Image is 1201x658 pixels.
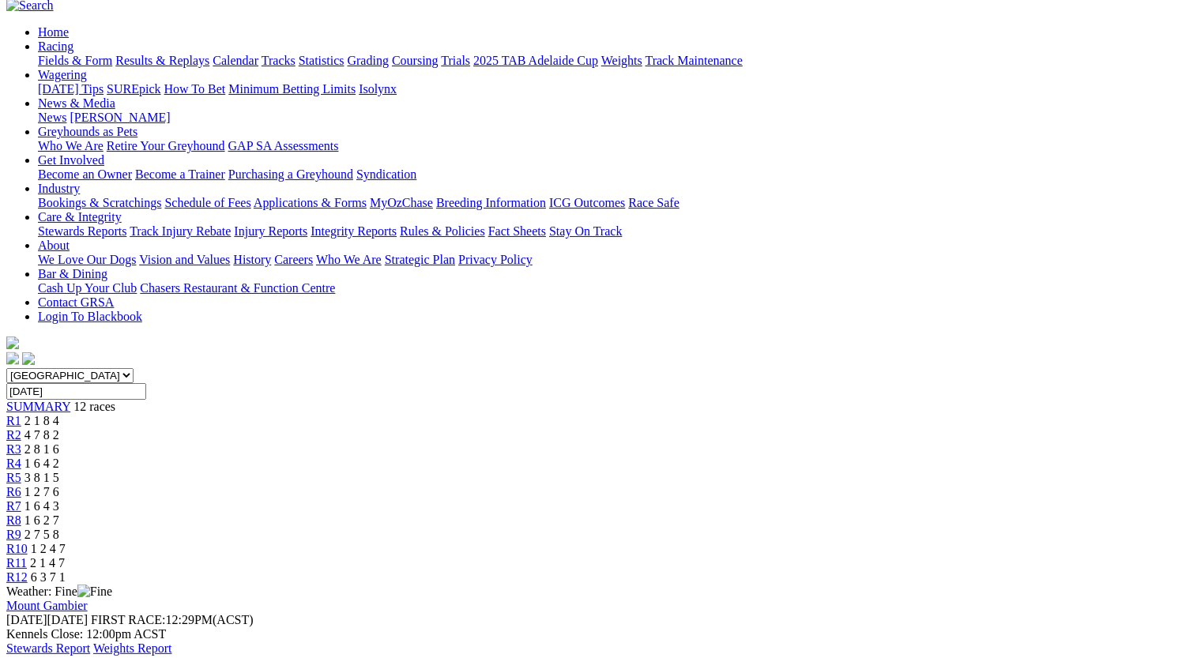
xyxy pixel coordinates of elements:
a: R7 [6,499,21,513]
a: Home [38,25,69,39]
img: Fine [77,585,112,599]
span: 1 6 4 3 [24,499,59,513]
span: 3 8 1 5 [24,471,59,484]
a: Weights [601,54,642,67]
a: Coursing [392,54,439,67]
span: R8 [6,513,21,527]
a: Minimum Betting Limits [228,82,356,96]
span: 1 2 4 7 [31,542,66,555]
div: Care & Integrity [38,224,1195,239]
a: News [38,111,66,124]
a: [PERSON_NAME] [70,111,170,124]
a: Become an Owner [38,167,132,181]
a: Get Involved [38,153,104,167]
a: Who We Are [316,253,382,266]
a: Industry [38,182,80,195]
span: [DATE] [6,613,47,626]
a: Stewards Report [6,641,90,655]
a: Weights Report [93,641,172,655]
a: Greyhounds as Pets [38,125,137,138]
span: R10 [6,542,28,555]
a: About [38,239,70,252]
a: Breeding Information [436,196,546,209]
a: Isolynx [359,82,397,96]
a: History [233,253,271,266]
a: Integrity Reports [311,224,397,238]
span: R1 [6,414,21,427]
a: Stewards Reports [38,224,126,238]
span: Weather: Fine [6,585,112,598]
a: 2025 TAB Adelaide Cup [473,54,598,67]
a: R5 [6,471,21,484]
a: SUREpick [107,82,160,96]
span: 2 8 1 6 [24,442,59,456]
a: R4 [6,457,21,470]
img: logo-grsa-white.png [6,337,19,349]
a: R12 [6,570,28,584]
div: Greyhounds as Pets [38,139,1195,153]
div: News & Media [38,111,1195,125]
a: How To Bet [164,82,226,96]
a: Calendar [213,54,258,67]
a: Bar & Dining [38,267,107,280]
a: Syndication [356,167,416,181]
a: Statistics [299,54,344,67]
div: Get Involved [38,167,1195,182]
a: Wagering [38,68,87,81]
a: SUMMARY [6,400,70,413]
div: About [38,253,1195,267]
a: Race Safe [628,196,679,209]
input: Select date [6,383,146,400]
a: Strategic Plan [385,253,455,266]
span: 2 1 8 4 [24,414,59,427]
a: Fact Sheets [488,224,546,238]
span: 2 1 4 7 [30,556,65,570]
a: Careers [274,253,313,266]
a: Stay On Track [549,224,622,238]
a: Tracks [262,54,296,67]
a: R2 [6,428,21,442]
a: MyOzChase [370,196,433,209]
a: R6 [6,485,21,498]
a: Bookings & Scratchings [38,196,161,209]
span: 1 2 7 6 [24,485,59,498]
a: We Love Our Dogs [38,253,136,266]
div: Racing [38,54,1195,68]
a: Care & Integrity [38,210,122,224]
a: Injury Reports [234,224,307,238]
a: Applications & Forms [254,196,367,209]
span: 4 7 8 2 [24,428,59,442]
a: R9 [6,528,21,541]
a: Track Maintenance [646,54,743,67]
span: 2 7 5 8 [24,528,59,541]
a: Cash Up Your Club [38,281,137,295]
img: facebook.svg [6,352,19,365]
a: R11 [6,556,27,570]
a: Become a Trainer [135,167,225,181]
a: Track Injury Rebate [130,224,231,238]
a: Results & Replays [115,54,209,67]
a: Vision and Values [139,253,230,266]
a: Contact GRSA [38,295,114,309]
a: News & Media [38,96,115,110]
div: Kennels Close: 12:00pm ACST [6,627,1195,641]
a: Trials [441,54,470,67]
a: Who We Are [38,139,104,152]
a: GAP SA Assessments [228,139,339,152]
a: [DATE] Tips [38,82,104,96]
a: Login To Blackbook [38,310,142,323]
span: 1 6 4 2 [24,457,59,470]
a: Mount Gambier [6,599,88,612]
a: R3 [6,442,21,456]
a: ICG Outcomes [549,196,625,209]
img: twitter.svg [22,352,35,365]
a: Grading [348,54,389,67]
a: Fields & Form [38,54,112,67]
div: Wagering [38,82,1195,96]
